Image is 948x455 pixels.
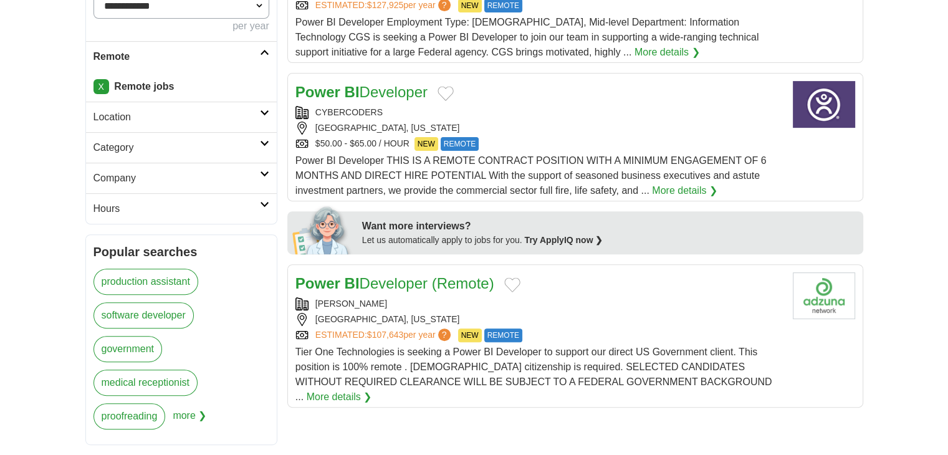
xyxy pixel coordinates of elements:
a: government [93,336,163,362]
h2: Location [93,110,260,125]
strong: BI [345,275,360,292]
h2: Remote [93,49,260,64]
span: REMOTE [484,328,522,342]
img: CyberCoders logo [793,81,855,128]
a: More details ❯ [307,390,372,405]
strong: BI [345,84,360,100]
a: software developer [93,302,194,328]
a: Category [86,132,277,163]
a: Try ApplyIQ now ❯ [525,235,603,245]
div: [GEOGRAPHIC_DATA], [US_STATE] [295,122,783,135]
h2: Hours [93,201,260,216]
a: production assistant [93,269,198,295]
span: Power BI Developer THIS IS A REMOTE CONTRACT POSITION WITH A MINIMUM ENGAGEMENT OF 6 MONTHS AND D... [295,155,767,196]
a: X [93,79,109,94]
a: medical receptionist [93,370,198,396]
strong: Power [295,275,340,292]
a: More details ❯ [652,183,717,198]
div: Let us automatically apply to jobs for you. [362,234,856,247]
a: Company [86,163,277,193]
span: ? [438,328,451,341]
a: Power BIDeveloper [295,84,428,100]
span: REMOTE [441,137,479,151]
img: Company logo [793,272,855,319]
a: proofreading [93,403,166,429]
span: NEW [458,328,482,342]
span: more ❯ [173,403,206,437]
a: CYBERCODERS [315,107,383,117]
a: Location [86,102,277,132]
div: [PERSON_NAME] [295,297,783,310]
div: Want more interviews? [362,219,856,234]
span: NEW [414,137,438,151]
h2: Company [93,171,260,186]
div: $50.00 - $65.00 / HOUR [295,137,783,151]
a: ESTIMATED:$107,643per year? [315,328,453,342]
span: Power BI Developer Employment Type: [DEMOGRAPHIC_DATA], Mid-level Department: Information Technol... [295,17,759,57]
span: Tier One Technologies is seeking a Power BI Developer to support our direct US Government client.... [295,347,772,402]
h2: Category [93,140,260,155]
strong: Power [295,84,340,100]
button: Add to favorite jobs [438,86,454,101]
a: More details ❯ [634,45,700,60]
img: apply-iq-scientist.png [292,204,353,254]
a: Hours [86,193,277,224]
div: per year [93,19,269,34]
span: $107,643 [367,330,403,340]
button: Add to favorite jobs [504,277,520,292]
div: [GEOGRAPHIC_DATA], [US_STATE] [295,313,783,326]
a: Power BIDeveloper (Remote) [295,275,494,292]
strong: Remote jobs [114,81,174,92]
a: Remote [86,41,277,72]
h2: Popular searches [93,242,269,261]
